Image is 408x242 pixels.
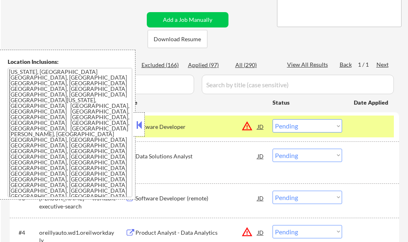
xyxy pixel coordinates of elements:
div: workday [92,229,125,237]
div: Excluded (166) [142,61,182,69]
div: View All Results [287,61,330,69]
button: Download Resume [148,30,207,48]
div: Location Inclusions: [8,58,132,66]
div: JD [257,225,265,240]
button: warning_amber [241,226,253,238]
div: Status [273,95,342,109]
div: 1 / 1 [358,61,376,69]
div: Back [340,61,353,69]
input: Search by title (case sensitive) [202,75,394,94]
button: Add a Job Manually [147,12,228,27]
button: warning_amber [241,120,253,132]
div: All (290) [235,61,276,69]
div: #4 [19,229,33,237]
div: Data Solutions Analyst [135,152,258,160]
div: Applied (97) [188,61,228,69]
div: Date Applied [354,99,389,107]
div: JD [257,191,265,205]
div: JD [257,119,265,134]
div: Next [376,61,389,69]
div: Software Developer [135,123,258,131]
div: [PERSON_NAME]-executive-search [39,194,92,210]
div: JD [257,149,265,163]
div: Product Analyst - Data Analytics [135,229,258,237]
div: Software Developer (remote) [135,194,258,202]
div: Title [125,99,265,107]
